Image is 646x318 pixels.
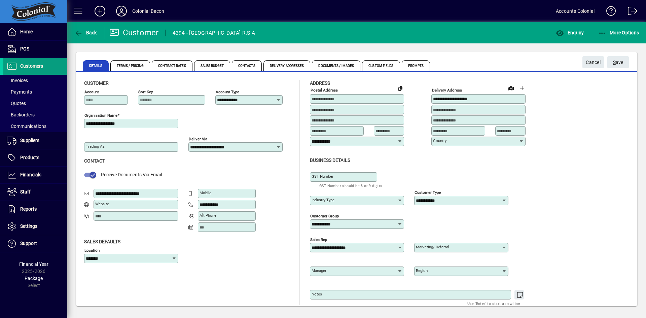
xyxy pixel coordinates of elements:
[310,237,327,242] mat-label: Sales rep
[607,56,629,68] button: Save
[109,27,159,38] div: Customer
[319,182,383,189] mat-hint: GST Number should be 8 or 9 digits
[20,241,37,246] span: Support
[556,6,595,16] div: Accounts Colonial
[3,75,67,86] a: Invoices
[232,60,262,71] span: Contacts
[310,157,350,163] span: Business details
[84,80,109,86] span: Customer
[415,190,441,195] mat-label: Customer type
[3,132,67,149] a: Suppliers
[7,89,32,95] span: Payments
[556,30,584,35] span: Enquiry
[623,1,638,23] a: Logout
[3,86,67,98] a: Payments
[3,167,67,183] a: Financials
[7,101,26,106] span: Quotes
[582,56,604,68] button: Cancel
[110,60,150,71] span: Terms / Pricing
[467,299,520,307] mat-hint: Use 'Enter' to start a new line
[263,60,311,71] span: Delivery Addresses
[111,5,132,17] button: Profile
[362,60,400,71] span: Custom Fields
[395,83,406,94] button: Copy to Delivery address
[20,206,37,212] span: Reports
[613,57,623,68] span: ave
[3,235,67,252] a: Support
[516,83,527,94] button: Choose address
[3,149,67,166] a: Products
[312,268,326,273] mat-label: Manager
[84,158,105,164] span: Contact
[7,112,35,117] span: Backorders
[20,46,29,51] span: POS
[86,144,105,149] mat-label: Trading as
[3,109,67,120] a: Backorders
[3,24,67,40] a: Home
[506,82,516,93] a: View on map
[601,1,616,23] a: Knowledge Base
[312,174,333,179] mat-label: GST Number
[152,60,192,71] span: Contract Rates
[3,41,67,58] a: POS
[84,90,99,94] mat-label: Account
[89,5,111,17] button: Add
[598,30,639,35] span: More Options
[84,113,117,118] mat-label: Organisation name
[67,27,104,39] app-page-header-button: Back
[312,292,322,296] mat-label: Notes
[416,268,428,273] mat-label: Region
[84,248,100,252] mat-label: Location
[95,202,109,206] mat-label: Website
[7,78,28,83] span: Invoices
[416,245,449,249] mat-label: Marketing/ Referral
[101,172,162,177] span: Receive Documents Via Email
[194,60,230,71] span: Sales Budget
[132,6,164,16] div: Colonial Bacon
[173,28,255,38] div: 4394 - [GEOGRAPHIC_DATA] R.S.A
[310,213,339,218] mat-label: Customer group
[433,138,446,143] mat-label: Country
[216,90,239,94] mat-label: Account Type
[200,213,216,218] mat-label: Alt Phone
[3,184,67,201] a: Staff
[3,98,67,109] a: Quotes
[73,27,99,39] button: Back
[138,90,153,94] mat-label: Sort key
[312,60,360,71] span: Documents / Images
[310,80,330,86] span: Address
[25,276,43,281] span: Package
[586,57,601,68] span: Cancel
[613,60,616,65] span: S
[84,239,120,244] span: Sales defaults
[20,138,39,143] span: Suppliers
[20,29,33,34] span: Home
[200,190,211,195] mat-label: Mobile
[19,261,48,267] span: Financial Year
[3,201,67,218] a: Reports
[554,27,585,39] button: Enquiry
[597,27,641,39] button: More Options
[3,120,67,132] a: Communications
[20,223,37,229] span: Settings
[402,60,430,71] span: Prompts
[20,172,41,177] span: Financials
[3,218,67,235] a: Settings
[20,189,31,195] span: Staff
[74,30,97,35] span: Back
[7,123,46,129] span: Communications
[312,198,334,202] mat-label: Industry type
[20,155,39,160] span: Products
[83,60,109,71] span: Details
[20,63,43,69] span: Customers
[189,137,207,141] mat-label: Deliver via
